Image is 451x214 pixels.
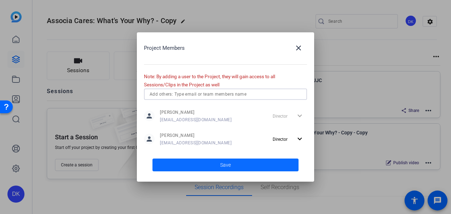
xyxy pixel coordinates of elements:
[152,159,299,171] button: Save
[295,135,304,144] mat-icon: expand_more
[270,133,307,145] button: Director
[144,74,275,87] span: Note: By adding a user to the Project, they will gain access to all Sessions/Clips in the Project...
[150,90,301,98] input: Add others: Type email or team members name
[220,161,231,169] span: Save
[160,117,232,123] span: [EMAIL_ADDRESS][DOMAIN_NAME]
[294,44,303,52] mat-icon: close
[160,109,232,115] span: [PERSON_NAME]
[144,39,307,57] div: Project Members
[160,133,232,138] span: [PERSON_NAME]
[144,134,155,144] mat-icon: person
[273,137,288,142] span: Director
[160,140,232,146] span: [EMAIL_ADDRESS][DOMAIN_NAME]
[144,111,155,121] mat-icon: person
